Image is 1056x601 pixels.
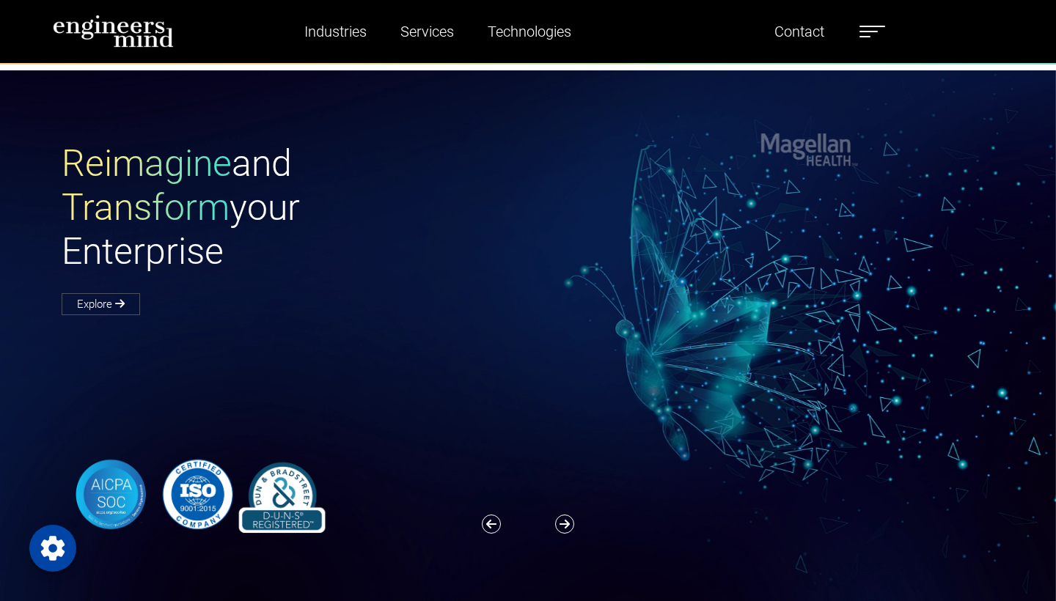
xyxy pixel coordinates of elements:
[62,141,528,273] h1: and your Enterprise
[298,15,373,48] a: Industries
[53,15,174,48] img: logo
[62,186,230,229] span: Transform
[395,15,460,48] a: Services
[769,15,830,48] a: Contact
[62,293,140,315] a: Explore
[62,456,332,533] img: banner-logo
[62,142,232,185] span: Reimagine
[482,15,577,48] a: Technologies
